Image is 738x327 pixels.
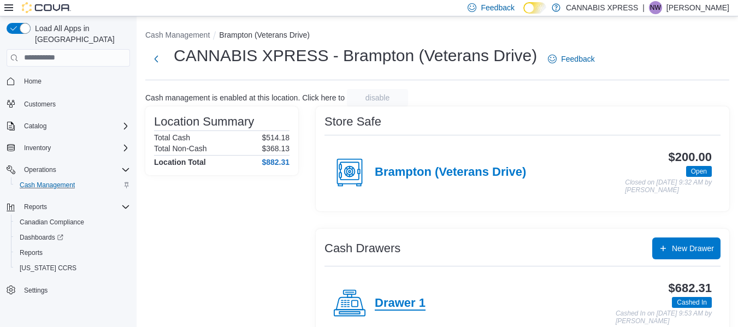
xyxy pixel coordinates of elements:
span: Dashboards [20,233,63,242]
span: Reports [20,248,43,257]
span: Feedback [561,53,594,64]
span: Reports [15,246,130,259]
span: Dashboards [15,231,130,244]
span: Feedback [481,2,514,13]
h3: Cash Drawers [324,242,400,255]
span: Home [24,77,42,86]
button: Catalog [20,120,51,133]
span: Cash Management [15,179,130,192]
span: Load All Apps in [GEOGRAPHIC_DATA] [31,23,130,45]
button: Cash Management [11,177,134,193]
img: Cova [22,2,71,13]
span: Reports [20,200,130,213]
span: Open [691,167,707,176]
h3: Location Summary [154,115,254,128]
span: Inventory [24,144,51,152]
a: Dashboards [11,230,134,245]
button: Cash Management [145,31,210,39]
button: [US_STATE] CCRS [11,260,134,276]
span: Settings [20,283,130,297]
span: Canadian Compliance [15,216,130,229]
h3: $200.00 [669,151,712,164]
button: Home [2,73,134,89]
button: Inventory [20,141,55,154]
a: Feedback [544,48,599,70]
span: New Drawer [672,243,714,254]
p: | [642,1,645,14]
input: Dark Mode [523,2,546,14]
h6: Total Cash [154,133,190,142]
span: disable [365,92,389,103]
a: Dashboards [15,231,68,244]
span: Open [686,166,712,177]
h6: Total Non-Cash [154,144,207,153]
a: Customers [20,98,60,111]
span: Catalog [24,122,46,130]
button: Brampton (Veterans Drive) [219,31,310,39]
span: Customers [24,100,56,109]
p: Cash management is enabled at this location. Click here to [145,93,345,102]
a: [US_STATE] CCRS [15,261,81,275]
h4: Brampton (Veterans Drive) [375,165,526,180]
span: Inventory [20,141,130,154]
span: Customers [20,97,130,110]
span: Settings [24,286,48,295]
span: NW [650,1,661,14]
span: Cashed In [672,297,712,308]
a: Reports [15,246,47,259]
h4: Location Total [154,158,206,167]
span: Cash Management [20,181,75,189]
h1: CANNABIS XPRESS - Brampton (Veterans Drive) [174,45,537,67]
a: Home [20,75,46,88]
span: Washington CCRS [15,261,130,275]
nav: Complex example [7,69,130,326]
button: Operations [2,162,134,177]
span: Operations [20,163,130,176]
p: $514.18 [262,133,290,142]
a: Cash Management [15,179,79,192]
button: Canadian Compliance [11,215,134,230]
a: Canadian Compliance [15,216,88,229]
h4: $882.31 [262,158,290,167]
span: Canadian Compliance [20,218,84,227]
button: Settings [2,282,134,298]
button: Inventory [2,140,134,156]
p: Cashed In on [DATE] 9:53 AM by [PERSON_NAME] [616,310,712,325]
p: Closed on [DATE] 9:32 AM by [PERSON_NAME] [625,179,712,194]
div: Nathan Wilson [649,1,662,14]
span: Operations [24,165,56,174]
button: Reports [2,199,134,215]
span: Cashed In [677,298,707,307]
nav: An example of EuiBreadcrumbs [145,29,729,43]
h3: $682.31 [669,282,712,295]
button: Customers [2,96,134,111]
button: Reports [20,200,51,213]
button: Reports [11,245,134,260]
a: Settings [20,284,52,297]
button: Next [145,48,167,70]
span: Home [20,74,130,88]
h3: Store Safe [324,115,381,128]
p: $368.13 [262,144,290,153]
span: Catalog [20,120,130,133]
button: Catalog [2,118,134,134]
h4: Drawer 1 [375,296,426,311]
p: CANNABIS XPRESS [566,1,638,14]
p: [PERSON_NAME] [666,1,729,14]
button: Operations [20,163,61,176]
button: New Drawer [652,237,721,259]
span: Reports [24,203,47,211]
button: disable [347,89,408,106]
span: [US_STATE] CCRS [20,264,76,272]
